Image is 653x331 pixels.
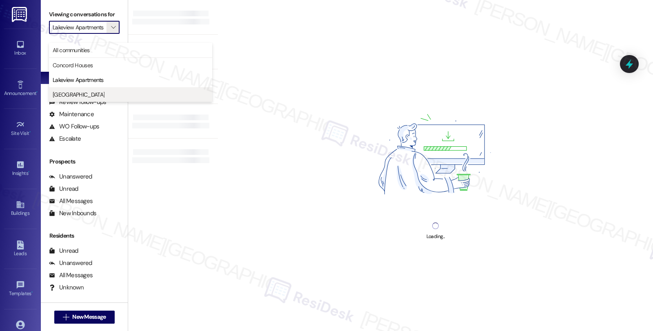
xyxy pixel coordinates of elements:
label: Viewing conversations for [49,8,120,21]
div: Residents [41,232,128,240]
a: Leads [4,238,37,260]
div: Unknown [49,283,84,292]
span: [GEOGRAPHIC_DATA] [53,90,104,99]
span: • [29,129,31,135]
input: All communities [53,21,107,34]
div: WO Follow-ups [49,122,99,131]
img: ResiDesk Logo [12,7,29,22]
div: Unread [49,247,78,255]
div: Prospects + Residents [41,46,128,55]
span: All communities [53,46,90,54]
div: All Messages [49,197,93,205]
div: Unread [49,185,78,193]
a: Insights • [4,158,37,180]
a: Site Visit • [4,118,37,140]
div: Prospects [41,157,128,166]
a: Inbox [4,38,37,60]
div: Escalate [49,135,81,143]
span: • [28,169,29,175]
div: Unanswered [49,172,92,181]
a: Buildings [4,198,37,220]
div: Maintenance [49,110,94,119]
span: Lakeview Apartments [53,76,104,84]
i:  [111,24,115,31]
button: New Message [54,311,115,324]
div: All Messages [49,271,93,280]
div: Unanswered [49,259,92,267]
i:  [63,314,69,320]
span: • [31,289,33,295]
a: Templates • [4,278,37,300]
span: • [36,89,38,95]
div: Loading... [426,232,445,241]
div: New Inbounds [49,209,96,218]
span: Concord Houses [53,61,93,69]
span: New Message [72,313,106,321]
div: Review follow-ups [49,98,106,106]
